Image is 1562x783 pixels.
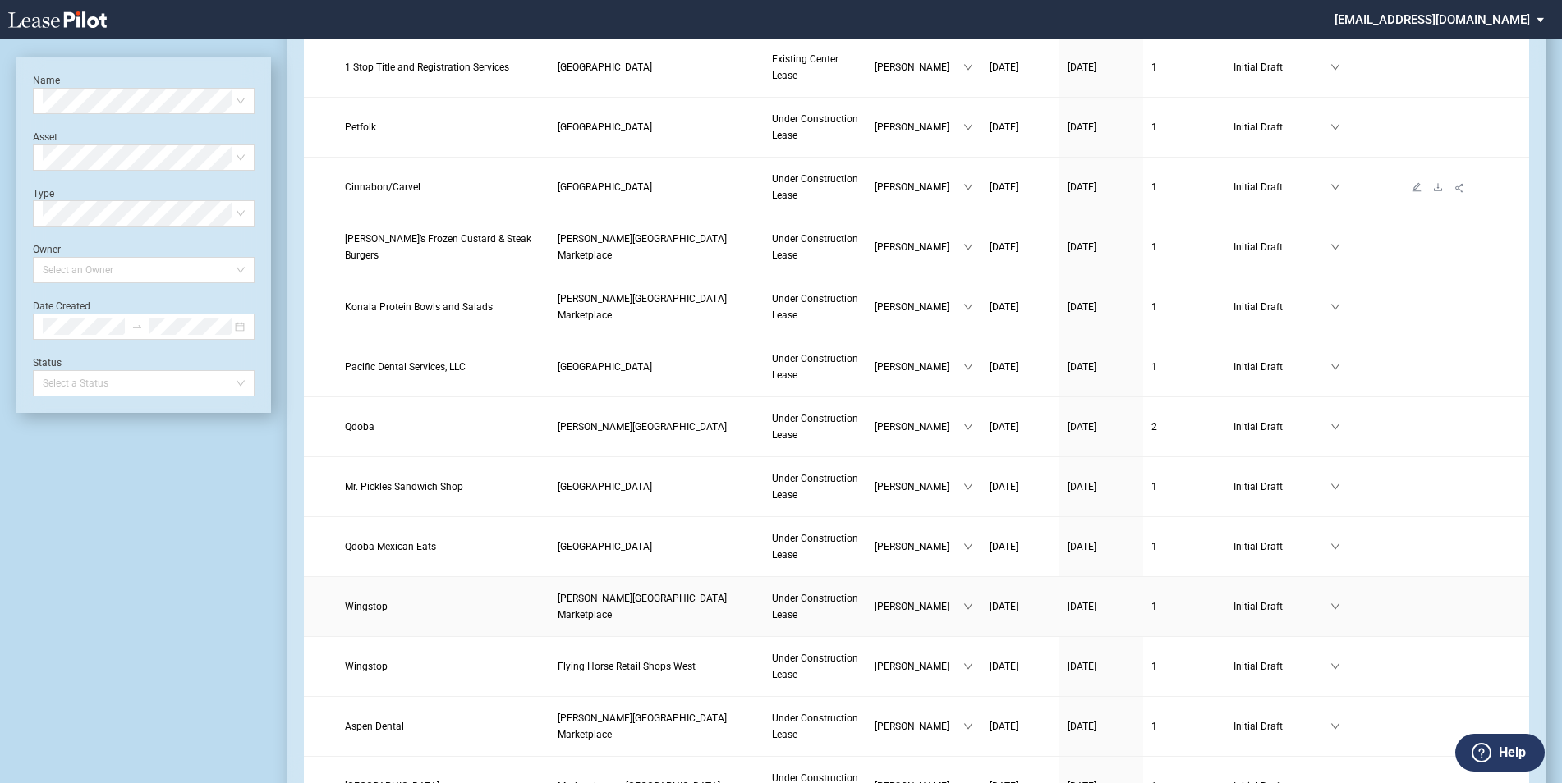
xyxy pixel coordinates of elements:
span: [PERSON_NAME] [875,478,963,495]
a: [PERSON_NAME][GEOGRAPHIC_DATA] [558,419,756,435]
span: [DATE] [1068,541,1096,552]
a: Under Construction Lease [772,650,858,683]
span: 1 [1151,661,1157,672]
span: 2 [1151,421,1157,433]
a: 1 [1151,359,1217,375]
button: Help [1455,734,1545,772]
span: [DATE] [990,301,1018,313]
span: down [1330,362,1340,372]
a: 1 [1151,59,1217,76]
span: Harvest Grove [558,541,652,552]
span: Kiley Ranch Marketplace [558,293,727,321]
a: 1 [1151,718,1217,735]
span: Circle Cross Ranch [558,62,652,73]
span: Initial Draft [1234,658,1330,675]
span: Harvest Grove [558,121,652,133]
a: [GEOGRAPHIC_DATA] [558,538,756,555]
span: Initial Draft [1234,239,1330,255]
span: [DATE] [990,661,1018,672]
span: [DATE] [990,601,1018,612]
span: down [1330,122,1340,132]
span: 1 [1151,121,1157,133]
a: Mr. Pickles Sandwich Shop [345,478,540,495]
span: Kiley Ranch Marketplace [558,712,727,740]
span: [PERSON_NAME] [875,718,963,735]
a: Under Construction Lease [772,470,858,503]
span: 1 [1151,301,1157,313]
label: Date Created [33,300,90,312]
span: down [963,122,973,132]
span: Under Construction Lease [772,173,858,201]
span: Under Construction Lease [772,533,858,561]
label: Status [33,357,62,369]
a: [DATE] [990,538,1051,555]
a: Aspen Dental [345,718,540,735]
span: to [131,321,143,332]
a: [DATE] [990,658,1051,675]
span: 1 [1151,241,1157,253]
span: Under Construction Lease [772,353,858,381]
span: Cinnabon/Carvel [345,181,420,193]
span: Initial Draft [1234,59,1330,76]
span: swap-right [131,321,143,332]
a: edit [1406,181,1427,193]
span: [DATE] [990,481,1018,492]
label: Name [33,75,60,86]
a: Wingstop [345,598,540,615]
a: [DATE] [1068,299,1135,315]
a: 1 Stop Title and Registration Services [345,59,540,76]
a: [DATE] [1068,598,1135,615]
a: Cinnabon/Carvel [345,179,540,195]
span: Initial Draft [1234,718,1330,735]
span: 1 [1151,721,1157,732]
a: Konala Protein Bowls and Salads [345,299,540,315]
span: [PERSON_NAME] [875,538,963,555]
span: [PERSON_NAME] [875,598,963,615]
span: Wingstop [345,661,388,672]
span: 1 [1151,361,1157,373]
a: Under Construction Lease [772,111,858,144]
span: Petfolk [345,121,376,133]
a: [DATE] [990,299,1051,315]
span: share-alt [1454,182,1466,194]
a: [GEOGRAPHIC_DATA] [558,478,756,495]
span: down [1330,602,1340,611]
span: down [963,542,973,552]
span: [DATE] [990,241,1018,253]
a: [DATE] [990,478,1051,495]
span: [DATE] [990,541,1018,552]
span: [DATE] [990,181,1018,193]
span: [DATE] [990,62,1018,73]
a: [DATE] [990,59,1051,76]
a: [GEOGRAPHIC_DATA] [558,59,756,76]
a: 1 [1151,299,1217,315]
span: Initial Draft [1234,359,1330,375]
span: Under Construction Lease [772,593,858,620]
span: [PERSON_NAME] [875,239,963,255]
a: 1 [1151,119,1217,135]
span: Konala Protein Bowls and Salads [345,301,493,313]
span: down [963,362,973,372]
span: down [1330,302,1340,312]
span: [PERSON_NAME] [875,419,963,435]
span: Harvest Grove [558,361,652,373]
a: [GEOGRAPHIC_DATA] [558,179,756,195]
a: Under Construction Lease [772,350,858,383]
span: [PERSON_NAME] [875,299,963,315]
a: [DATE] [1068,419,1135,435]
span: edit [1412,182,1422,192]
span: [PERSON_NAME] [875,359,963,375]
label: Asset [33,131,57,143]
a: [DATE] [1068,359,1135,375]
a: Pacific Dental Services, LLC [345,359,540,375]
a: [DATE] [1068,718,1135,735]
a: [DATE] [990,598,1051,615]
a: [GEOGRAPHIC_DATA] [558,119,756,135]
span: Initial Draft [1234,478,1330,495]
span: [DATE] [1068,241,1096,253]
span: [PERSON_NAME] [875,179,963,195]
a: [DATE] [1068,478,1135,495]
span: down [1330,62,1340,72]
span: Freddy’s Frozen Custard & Steak Burgers [345,233,531,261]
span: Under Construction Lease [772,113,858,141]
